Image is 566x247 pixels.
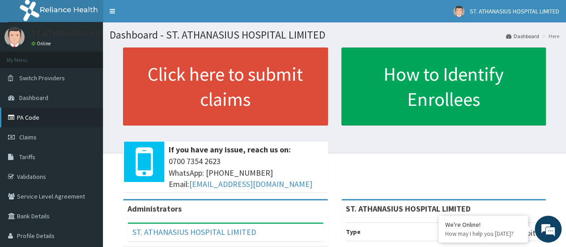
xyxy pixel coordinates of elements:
[346,228,361,236] b: Type
[453,6,464,17] img: User Image
[47,50,150,62] div: Chat with us now
[19,153,35,161] span: Tariffs
[169,144,291,155] b: If you have any issue, reach us on:
[128,204,182,214] b: Administrators
[445,221,521,229] div: We're Online!
[346,204,471,214] strong: ST. ATHANASIUS HOSPITAL LIMITED
[123,48,328,126] a: Click here to submit claims
[19,133,37,141] span: Claims
[540,32,559,40] li: Here
[52,69,123,160] span: We're online!
[19,74,65,82] span: Switch Providers
[17,45,36,67] img: d_794563401_company_1708531726252_794563401
[445,230,521,238] p: How may I help you today?
[4,157,170,189] textarea: Type your message and hit 'Enter'
[189,179,312,189] a: [EMAIL_ADDRESS][DOMAIN_NAME]
[147,4,168,26] div: Minimize live chat window
[110,29,559,41] h1: Dashboard - ST. ATHANASIUS HOSPITAL LIMITED
[4,27,25,47] img: User Image
[31,29,154,37] p: ST. ATHANASIUS HOSPITAL LIMITED
[132,227,256,237] a: ST. ATHANASIUS HOSPITAL LIMITED
[506,32,539,40] a: Dashboard
[341,48,546,126] a: How to Identify Enrollees
[169,156,323,190] span: 0700 7354 2623 WhatsApp: [PHONE_NUMBER] Email:
[31,40,53,47] a: Online
[470,7,559,15] span: ST. ATHANASIUS HOSPITAL LIMITED
[19,94,48,102] span: Dashboard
